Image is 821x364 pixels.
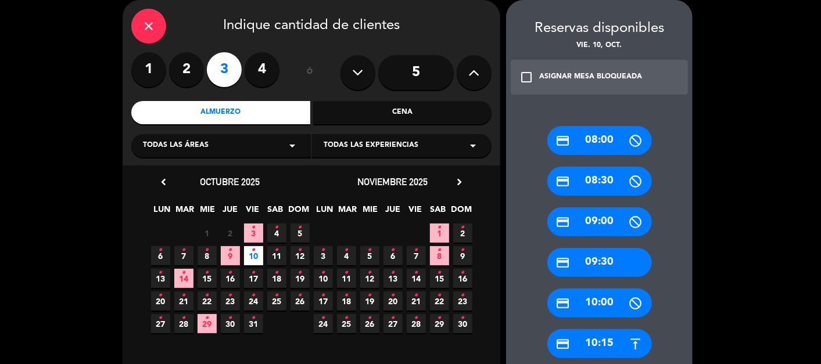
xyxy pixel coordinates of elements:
[142,19,156,33] i: close
[267,224,286,243] span: 4
[547,248,652,277] div: 09:30
[131,101,310,124] div: Almuerzo
[169,52,204,87] label: 2
[407,314,426,333] span: 28
[360,269,379,288] span: 12
[383,314,403,333] span: 27
[143,140,209,152] span: Todas las áreas
[244,246,263,265] span: 10
[266,203,285,222] span: SAB
[461,218,465,237] i: •
[556,296,571,311] i: credit_card
[205,264,209,282] i: •
[345,241,349,260] i: •
[453,176,465,188] i: chevron_right
[506,40,693,52] div: vie. 10, oct.
[337,291,356,311] span: 18
[438,218,442,237] i: •
[438,309,442,327] i: •
[298,264,302,282] i: •
[453,314,472,333] span: 30
[182,286,186,305] i: •
[198,203,217,222] span: MIE
[151,314,170,333] span: 27
[461,309,465,327] i: •
[198,246,217,265] span: 8
[221,314,240,333] span: 30
[275,218,279,237] i: •
[430,269,449,288] span: 15
[407,246,426,265] span: 7
[539,71,642,83] div: ASIGNAR MESA BLOQUEADA
[453,291,472,311] span: 23
[391,309,395,327] i: •
[360,246,379,265] span: 5
[368,309,372,327] i: •
[547,167,652,196] div: 08:30
[244,314,263,333] span: 31
[174,314,193,333] span: 28
[316,203,335,222] span: LUN
[360,314,379,333] span: 26
[207,52,242,87] label: 3
[361,203,380,222] span: MIE
[228,241,232,260] i: •
[414,264,418,282] i: •
[252,309,256,327] i: •
[345,309,349,327] i: •
[267,291,286,311] span: 25
[221,246,240,265] span: 9
[337,269,356,288] span: 11
[461,264,465,282] i: •
[324,140,418,152] span: Todas las experiencias
[244,291,263,311] span: 24
[453,246,472,265] span: 9
[556,337,571,351] i: credit_card
[430,291,449,311] span: 22
[368,241,372,260] i: •
[200,176,260,188] span: octubre 2025
[198,291,217,311] span: 22
[383,291,403,311] span: 20
[383,203,403,222] span: JUE
[451,203,471,222] span: DOM
[131,52,166,87] label: 1
[391,286,395,305] i: •
[519,70,533,84] i: check_box_outline_blank
[244,224,263,243] span: 3
[228,286,232,305] i: •
[285,139,299,153] i: arrow_drop_down
[337,246,356,265] span: 4
[175,203,195,222] span: MAR
[198,269,217,288] span: 15
[298,218,302,237] i: •
[291,246,310,265] span: 12
[275,286,279,305] i: •
[221,224,240,243] span: 2
[221,269,240,288] span: 16
[243,203,263,222] span: VIE
[556,215,571,229] i: credit_card
[275,241,279,260] i: •
[429,203,448,222] span: SAB
[291,269,310,288] span: 19
[368,264,372,282] i: •
[298,241,302,260] i: •
[430,224,449,243] span: 1
[182,264,186,282] i: •
[391,264,395,282] i: •
[298,286,302,305] i: •
[291,291,310,311] span: 26
[337,314,356,333] span: 25
[547,289,652,318] div: 10:00
[252,264,256,282] i: •
[383,269,403,288] span: 13
[267,246,286,265] span: 11
[291,52,329,93] div: ó
[383,246,403,265] span: 6
[547,126,652,155] div: 08:00
[438,241,442,260] i: •
[358,176,428,188] span: noviembre 2025
[221,291,240,311] span: 23
[205,241,209,260] i: •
